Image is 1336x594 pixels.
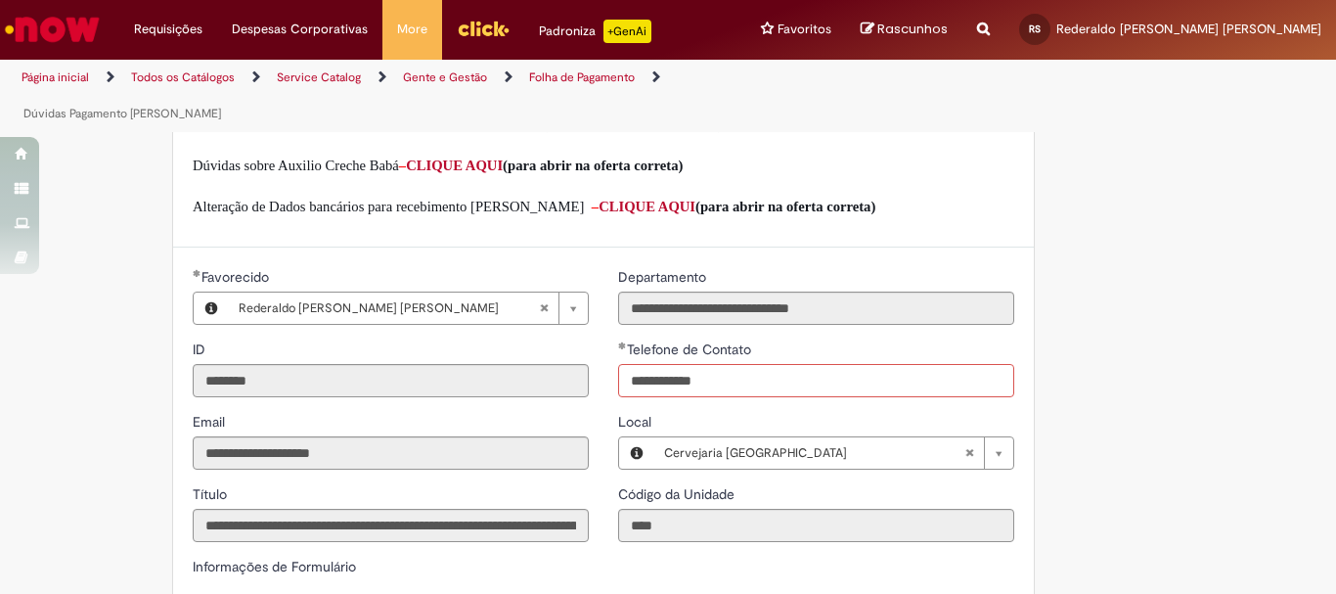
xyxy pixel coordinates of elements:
[193,269,201,277] span: Obrigatório Preenchido
[232,20,368,39] span: Despesas Corporativas
[193,558,356,575] label: Informações de Formulário
[1029,23,1041,35] span: RS
[131,69,235,85] a: Todos os Catálogos
[664,437,964,469] span: Cervejaria [GEOGRAPHIC_DATA]
[654,437,1013,469] a: Cervejaria [GEOGRAPHIC_DATA]Limpar campo Local
[599,199,695,214] a: CLIQUE AQUI
[618,267,710,287] label: Somente leitura - Departamento
[457,14,510,43] img: click_logo_yellow_360x200.png
[403,69,487,85] a: Gente e Gestão
[618,509,1014,542] input: Código da Unidade
[397,20,427,39] span: More
[193,158,399,173] span: Dúvidas sobre Auxilio Creche Babá
[193,412,229,432] label: Somente leitura - Email
[529,293,558,324] abbr: Limpar campo Favorecido
[619,437,654,469] button: Local, Visualizar este registro Cervejaria Santa Catarina
[201,268,273,286] span: Necessários - Favorecido
[529,69,635,85] a: Folha de Pagamento
[1056,21,1321,37] span: Rederaldo [PERSON_NAME] [PERSON_NAME]
[778,20,831,39] span: Favoritos
[193,485,231,503] span: Somente leitura - Título
[193,364,589,397] input: ID
[277,69,361,85] a: Service Catalog
[861,21,948,39] a: Rascunhos
[618,364,1014,397] input: Telefone de Contato
[406,158,503,173] a: CLIQUE AQUI
[503,158,683,173] span: (para abrir na oferta correta)
[592,199,599,214] span: –
[618,268,710,286] span: Somente leitura - Departamento
[193,199,584,214] span: Alteração de Dados bancários para recebimento [PERSON_NAME]
[627,341,755,358] span: Telefone de Contato
[618,292,1014,325] input: Departamento
[23,106,221,121] a: Dúvidas Pagamento [PERSON_NAME]
[2,10,103,49] img: ServiceNow
[618,413,655,431] span: Local
[618,485,738,503] span: Somente leitura - Código da Unidade
[15,60,876,132] ul: Trilhas de página
[239,293,539,324] span: Rederaldo [PERSON_NAME] [PERSON_NAME]
[193,484,231,504] label: Somente leitura - Título
[695,199,875,214] span: (para abrir na oferta correta)
[618,484,738,504] label: Somente leitura - Código da Unidade
[618,342,627,349] span: Obrigatório Preenchido
[193,509,589,542] input: Título
[603,20,651,43] p: +GenAi
[877,20,948,38] span: Rascunhos
[193,341,209,358] span: Somente leitura - ID
[193,413,229,431] span: Somente leitura - Email
[193,436,589,470] input: Email
[194,293,229,324] button: Favorecido, Visualizar este registro Rederaldo Rodrigues Da Silva
[22,69,89,85] a: Página inicial
[134,20,202,39] span: Requisições
[229,293,588,324] a: Rederaldo [PERSON_NAME] [PERSON_NAME]Limpar campo Favorecido
[955,437,984,469] abbr: Limpar campo Local
[399,158,406,173] span: –
[193,340,209,359] label: Somente leitura - ID
[539,20,651,43] div: Padroniza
